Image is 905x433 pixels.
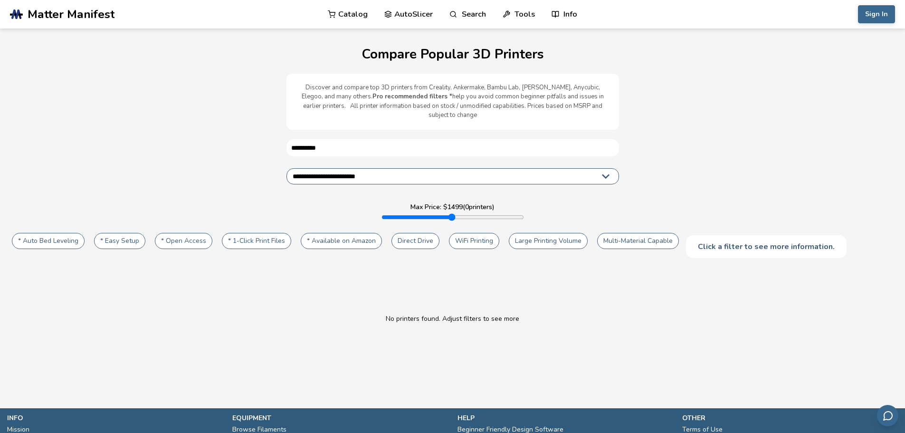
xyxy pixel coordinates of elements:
[12,233,85,249] button: * Auto Bed Leveling
[386,315,519,323] p: No printers found. Adjust filters to see more
[222,233,291,249] button: * 1-Click Print Files
[449,233,499,249] button: WiFi Printing
[372,92,452,101] b: Pro recommended filters *
[597,233,679,249] button: Multi-Material Capable
[457,413,673,423] p: help
[301,233,382,249] button: * Available on Amazon
[232,413,448,423] p: equipment
[682,413,898,423] p: other
[509,233,588,249] button: Large Printing Volume
[10,47,895,62] h1: Compare Popular 3D Printers
[877,405,898,426] button: Send feedback via email
[155,233,212,249] button: * Open Access
[391,233,439,249] button: Direct Drive
[28,8,114,21] span: Matter Manifest
[858,5,895,23] button: Sign In
[410,203,495,211] label: Max Price: $ 1499 ( 0 printers)
[686,235,847,258] div: Click a filter to see more information.
[94,233,145,249] button: * Easy Setup
[296,83,610,120] p: Discover and compare top 3D printers from Creality, Ankermake, Bambu Lab, [PERSON_NAME], Anycubic...
[7,413,223,423] p: info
